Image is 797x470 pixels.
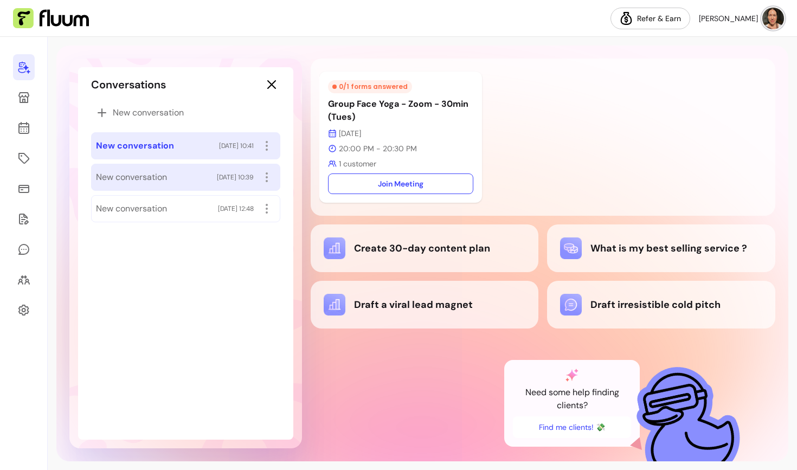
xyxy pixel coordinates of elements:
[328,98,473,124] p: Group Face Yoga - Zoom - 30min (Tues)
[96,171,167,184] span: New conversation
[328,128,473,139] p: [DATE]
[560,294,762,316] div: Draft irresistible cold pitch
[328,80,412,93] div: 0 / 1 forms answered
[218,204,254,213] span: [DATE] 12:48
[324,237,345,259] img: Create 30-day content plan
[328,158,473,169] p: 1 customer
[13,85,35,111] a: Storefront
[96,202,167,215] span: New conversation
[324,294,345,316] img: Draft a viral lead magnet
[13,297,35,323] a: Settings
[13,236,35,262] a: My Messages
[91,77,166,92] p: Conversations
[328,143,473,154] p: 20:00 PM - 20:30 PM
[610,8,690,29] a: Refer & Earn
[217,173,254,182] span: [DATE] 10:39
[13,115,35,141] a: Calendar
[560,237,582,259] img: What is my best selling service ?
[96,139,174,152] span: New conversation
[324,237,526,259] div: Create 30-day content plan
[762,8,784,29] img: avatar
[699,8,784,29] button: avatar[PERSON_NAME]
[513,386,631,412] p: Need some help finding clients?
[513,416,631,438] button: Find me clients! 💸
[324,294,526,316] div: Draft a viral lead magnet
[560,237,762,259] div: What is my best selling service ?
[328,173,473,194] a: Join Meeting
[219,141,254,150] span: [DATE] 10:41
[13,176,35,202] a: Sales
[13,267,35,293] a: Clients
[113,106,184,119] span: New conversation
[13,8,89,29] img: Fluum Logo
[13,206,35,232] a: Forms
[13,54,35,80] a: Home
[699,13,758,24] span: [PERSON_NAME]
[560,294,582,316] img: Draft irresistible cold pitch
[13,145,35,171] a: Offerings
[565,369,579,382] img: AI Co-Founder gradient star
